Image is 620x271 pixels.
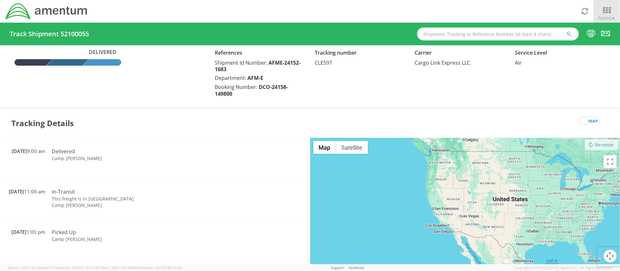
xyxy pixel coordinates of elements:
[598,15,615,21] span: Forms
[514,265,612,270] span: Copyright © [DATE]-[DATE] Agistix Inc., All Rights Reserved
[415,59,471,66] span: Cargo Link Express LLC
[215,83,257,91] span: Booking Number:
[9,188,45,195] span: 11:00 am
[11,229,45,235] span: 1:00 pm
[52,188,75,195] span: In-Transit
[49,202,233,209] td: Camp [PERSON_NAME]
[11,109,74,138] h3: Tracking Details
[59,265,99,270] span: master, [DATE] 10:10:00
[5,2,88,20] img: dyn-intl-logo-049831509241104b2a82.png
[10,30,89,38] h4: Track Shipment 52100055
[215,59,267,66] span: Shipment Id Number:
[100,265,181,270] span: Client: 2025.18.0-0e69584
[336,141,368,154] button: Show satellite imagery
[52,229,76,236] span: Picked Up
[215,50,305,56] h5: References
[52,148,75,155] span: Delivered
[11,229,27,235] span: [DATE]
[417,27,579,40] input: Shipment, Tracking or Reference Number (at least 4 chars)
[12,148,27,154] span: [DATE]
[604,155,617,168] button: Toggle fullscreen view
[215,59,300,73] span: AFME-24152-1683
[12,148,45,154] span: 9:00 am
[331,265,344,270] a: Support
[315,59,332,66] span: CLE597
[515,59,522,66] span: Air
[315,50,405,56] h5: Tracking number
[9,188,24,195] span: [DATE]
[49,196,233,202] td: This freight is in [GEOGRAPHIC_DATA]
[585,139,618,150] button: Re-center
[247,74,263,81] span: AFM-E
[86,49,121,56] span: Delivered
[349,265,364,270] a: Feedback
[8,265,99,270] span: Server: 2025.18.0-a0edd1917ac
[313,141,336,154] button: Show street map
[49,155,233,162] td: Camp [PERSON_NAME]
[49,236,233,243] td: Camp [PERSON_NAME]
[589,117,598,125] span: map
[142,265,181,270] span: master, [DATE] 08:10:29
[215,74,246,81] span: Department:
[415,50,505,56] h5: Carrier
[215,83,288,97] span: DCO-24158-149800
[612,16,615,21] span: ▼
[515,50,605,56] h5: Service Level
